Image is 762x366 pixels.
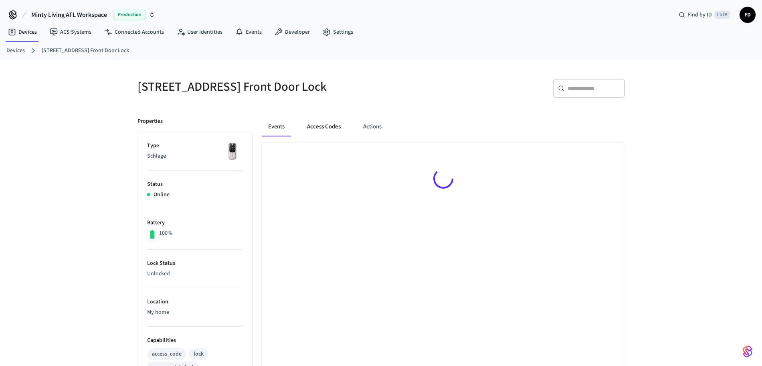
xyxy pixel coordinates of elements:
p: Lock Status [147,259,243,268]
span: FD [740,8,755,22]
span: Find by ID [687,11,712,19]
p: Type [147,142,243,150]
span: Production [113,10,146,20]
p: Location [147,298,243,306]
h5: [STREET_ADDRESS] Front Door Lock [137,79,376,95]
button: Actions [357,117,388,136]
p: Status [147,180,243,189]
a: Settings [316,25,360,39]
a: Connected Accounts [98,25,170,39]
button: FD [740,7,756,23]
p: My home [147,308,243,317]
a: Events [229,25,268,39]
p: Schlage [147,152,243,161]
button: Access Codes [301,117,347,136]
p: Properties [137,117,163,126]
img: Yale Assure Touchscreen Wifi Smart Lock, Satin Nickel, Front [222,142,243,162]
button: Events [262,117,291,136]
a: ACS Systems [43,25,98,39]
p: Unlocked [147,270,243,278]
a: Devices [2,25,43,39]
div: lock [194,350,204,358]
span: Minty Living ATL Workspace [31,10,107,20]
img: SeamLogoGradient.69752ec5.svg [743,345,752,358]
p: Capabilities [147,336,243,345]
div: access_code [152,350,182,358]
div: ant example [262,117,625,136]
a: Devices [6,47,25,55]
p: 100% [159,229,172,238]
p: Online [154,191,170,199]
a: User Identities [170,25,229,39]
a: Developer [268,25,316,39]
span: Ctrl K [714,11,730,19]
a: [STREET_ADDRESS] Front Door Lock [42,47,129,55]
p: Battery [147,219,243,227]
div: Find by IDCtrl K [672,8,736,22]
